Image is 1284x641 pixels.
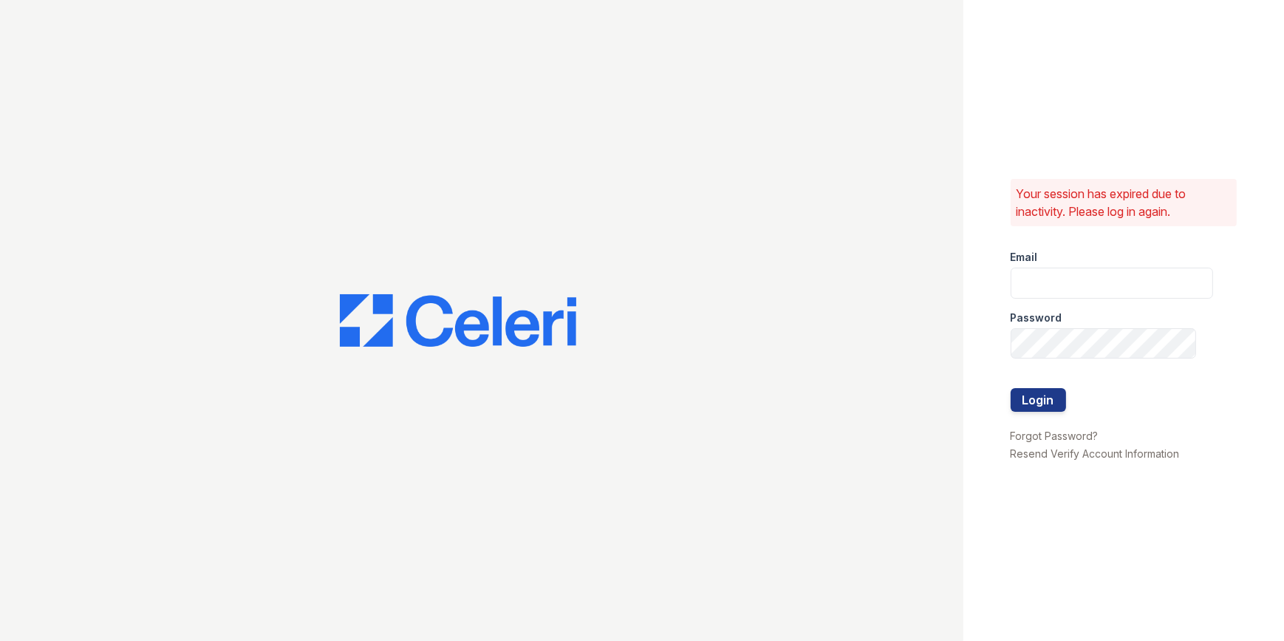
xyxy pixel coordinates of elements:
img: CE_Logo_Blue-a8612792a0a2168367f1c8372b55b34899dd931a85d93a1a3d3e32e68fde9ad4.png [340,294,576,347]
a: Forgot Password? [1011,430,1099,442]
button: Login [1011,388,1066,412]
a: Resend Verify Account Information [1011,447,1180,460]
label: Email [1011,250,1038,265]
p: Your session has expired due to inactivity. Please log in again. [1017,185,1232,220]
label: Password [1011,311,1062,325]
